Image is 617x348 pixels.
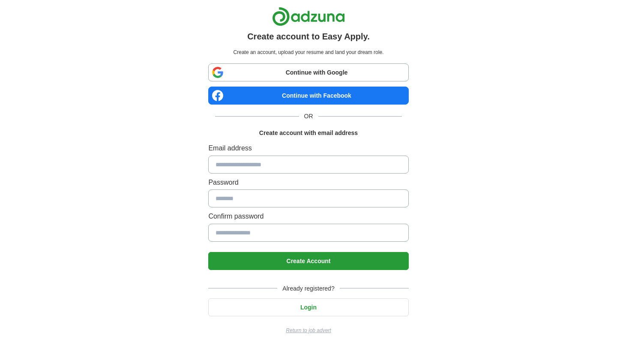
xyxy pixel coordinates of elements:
a: Return to job advert [208,327,408,335]
a: Continue with Facebook [208,87,408,105]
button: Login [208,298,408,316]
h1: Create account with email address [259,128,358,138]
p: Create an account, upload your resume and land your dream role. [210,48,407,57]
label: Password [208,177,408,188]
button: Create Account [208,252,408,270]
a: Continue with Google [208,63,408,81]
h1: Create account to Easy Apply. [247,30,370,43]
span: Already registered? [277,284,339,293]
span: OR [299,111,318,121]
label: Email address [208,143,408,154]
a: Login [208,304,408,311]
label: Confirm password [208,211,408,222]
img: Adzuna logo [272,7,345,26]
